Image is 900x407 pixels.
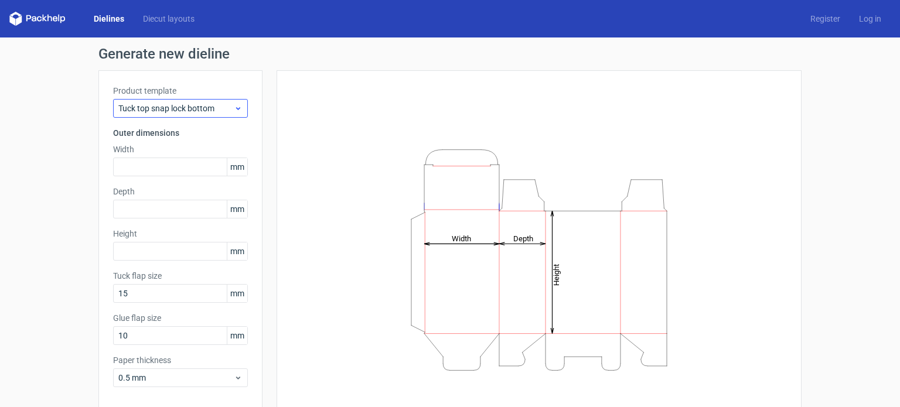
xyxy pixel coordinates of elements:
label: Depth [113,186,248,197]
label: Width [113,143,248,155]
span: mm [227,158,247,176]
span: mm [227,200,247,218]
label: Product template [113,85,248,97]
span: 0.5 mm [118,372,234,384]
label: Glue flap size [113,312,248,324]
h1: Generate new dieline [98,47,802,61]
tspan: Height [552,264,561,285]
span: mm [227,285,247,302]
tspan: Depth [513,234,533,242]
label: Height [113,228,248,240]
label: Tuck flap size [113,270,248,282]
h3: Outer dimensions [113,127,248,139]
a: Register [801,13,850,25]
a: Dielines [84,13,134,25]
span: Tuck top snap lock bottom [118,102,234,114]
tspan: Width [452,234,471,242]
a: Log in [850,13,891,25]
label: Paper thickness [113,354,248,366]
a: Diecut layouts [134,13,204,25]
span: mm [227,327,247,344]
span: mm [227,242,247,260]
